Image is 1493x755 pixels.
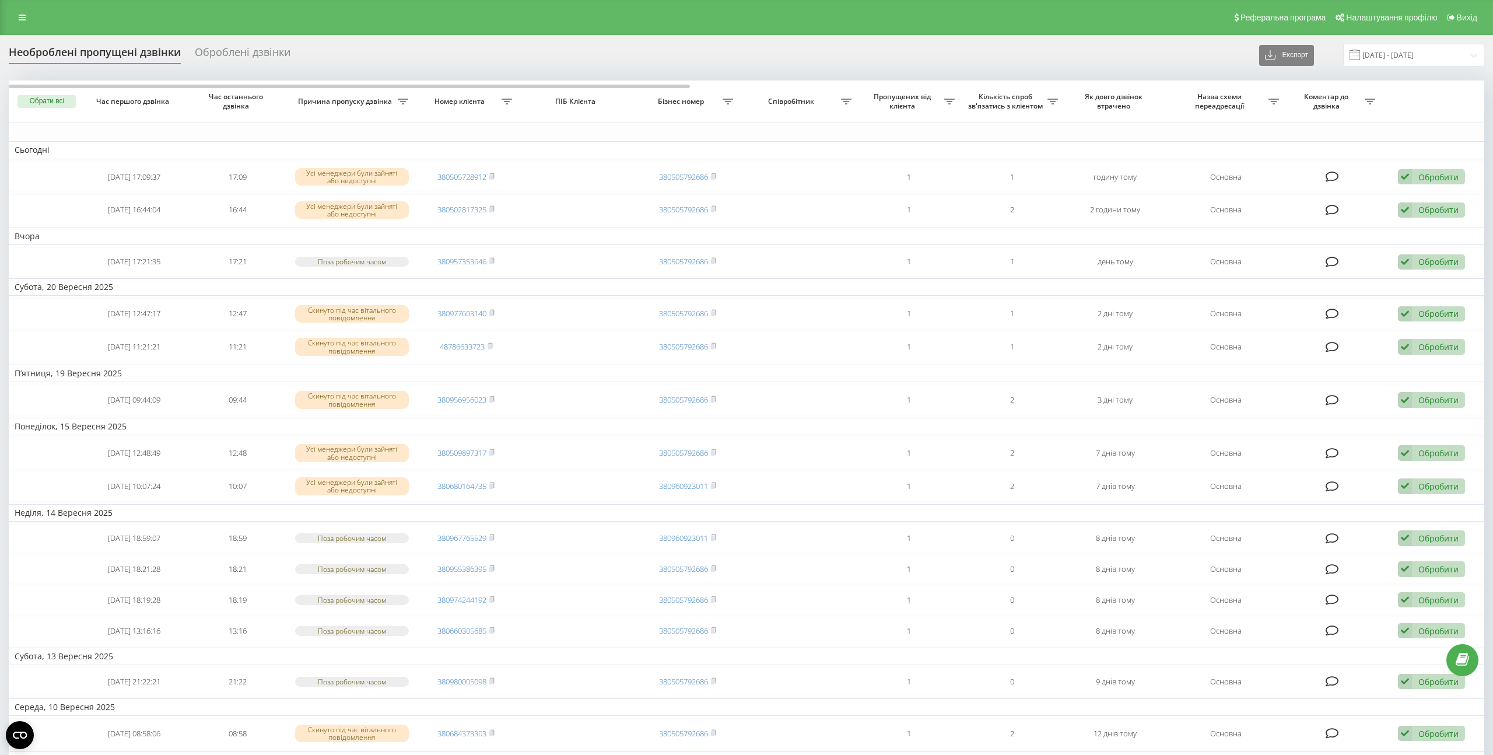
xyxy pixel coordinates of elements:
[437,676,486,687] a: 380980005098
[961,298,1064,329] td: 1
[295,97,398,106] span: Причина пропуску дзвінка
[1453,689,1481,717] iframe: Intercom live chat
[863,92,944,110] span: Пропущених від клієнта
[659,256,708,267] a: 380505792686
[295,338,409,355] div: Скинуто під час вітального повідомлення
[961,438,1064,469] td: 2
[1074,92,1156,110] span: Як довго дзвінок втрачено
[961,718,1064,749] td: 2
[1240,13,1326,22] span: Реферальна програма
[1064,667,1167,696] td: 9 днів тому
[437,728,486,739] a: 380684373303
[83,247,186,276] td: [DATE] 17:21:35
[1064,162,1167,193] td: годину тому
[1418,564,1459,575] div: Обробити
[961,617,1064,645] td: 0
[659,204,708,215] a: 380505792686
[9,46,181,64] div: Необроблені пропущені дзвінки
[9,278,1484,296] td: Субота, 20 Вересня 2025
[1418,308,1459,319] div: Обробити
[961,586,1064,614] td: 0
[437,172,486,182] a: 380505728912
[186,586,289,614] td: 18:19
[1346,13,1437,22] span: Налаштування профілю
[83,586,186,614] td: [DATE] 18:19:28
[1064,385,1167,415] td: 3 дні тому
[437,533,486,543] a: 380967765529
[83,667,186,696] td: [DATE] 21:22:21
[1418,595,1459,606] div: Обробити
[1418,728,1459,739] div: Обробити
[529,97,625,106] span: ПІБ Клієнта
[437,481,486,491] a: 380680164735
[961,471,1064,502] td: 2
[295,533,409,543] div: Поза робочим часом
[186,194,289,225] td: 16:44
[961,667,1064,696] td: 0
[659,728,708,739] a: 380505792686
[961,385,1064,415] td: 2
[857,617,961,645] td: 1
[659,172,708,182] a: 380505792686
[437,256,486,267] a: 380957353646
[1064,524,1167,553] td: 8 днів тому
[440,341,485,352] a: 48786633723
[186,667,289,696] td: 21:22
[1418,676,1459,687] div: Обробити
[1167,331,1285,362] td: Основна
[186,471,289,502] td: 10:07
[83,385,186,415] td: [DATE] 09:44:09
[1418,341,1459,352] div: Обробити
[659,308,708,319] a: 380505792686
[857,718,961,749] td: 1
[83,331,186,362] td: [DATE] 11:21:21
[186,298,289,329] td: 12:47
[745,97,840,106] span: Співробітник
[1064,331,1167,362] td: 2 дні тому
[295,444,409,462] div: Усі менеджери були зайняті або недоступні
[961,555,1064,583] td: 0
[295,595,409,605] div: Поза робочим часом
[857,524,961,553] td: 1
[295,305,409,323] div: Скинуто під час вітального повідомлення
[9,141,1484,159] td: Сьогодні
[961,194,1064,225] td: 2
[1167,586,1285,614] td: Основна
[1064,194,1167,225] td: 2 години тому
[186,555,289,583] td: 18:21
[857,586,961,614] td: 1
[1259,45,1314,66] button: Експорт
[295,168,409,186] div: Усі менеджери були зайняті або недоступні
[295,477,409,495] div: Усі менеджери були зайняті або недоступні
[1418,481,1459,492] div: Обробити
[659,676,708,687] a: 380505792686
[1167,438,1285,469] td: Основна
[295,725,409,742] div: Скинуто під час вітального повідомлення
[83,718,186,749] td: [DATE] 08:58:06
[1064,586,1167,614] td: 8 днів тому
[186,247,289,276] td: 17:21
[659,394,708,405] a: 380505792686
[857,555,961,583] td: 1
[1418,625,1459,637] div: Обробити
[1167,524,1285,553] td: Основна
[857,298,961,329] td: 1
[186,617,289,645] td: 13:16
[857,331,961,362] td: 1
[1167,162,1285,193] td: Основна
[83,194,186,225] td: [DATE] 16:44:04
[437,204,486,215] a: 380502817325
[1064,438,1167,469] td: 7 днів тому
[83,162,186,193] td: [DATE] 17:09:37
[857,667,961,696] td: 1
[195,46,290,64] div: Оброблені дзвінки
[6,721,34,749] button: Open CMP widget
[9,418,1484,435] td: Понеділок, 15 Вересня 2025
[1167,247,1285,276] td: Основна
[1167,555,1285,583] td: Основна
[437,394,486,405] a: 380956956023
[642,97,723,106] span: Бізнес номер
[186,162,289,193] td: 17:09
[437,308,486,319] a: 380977603140
[1418,204,1459,215] div: Обробити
